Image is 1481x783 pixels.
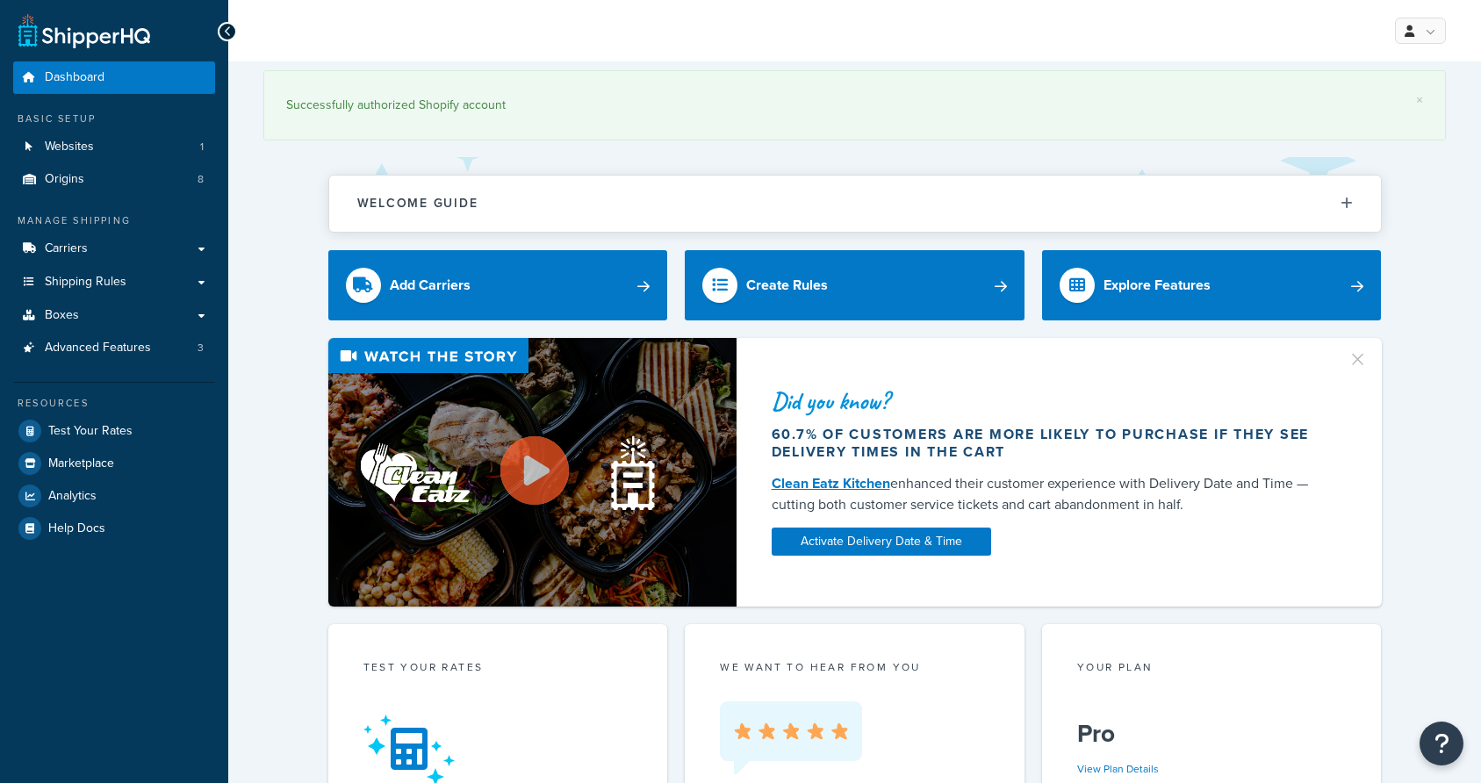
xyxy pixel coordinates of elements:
li: Origins [13,163,215,196]
div: Add Carriers [390,273,471,298]
button: Welcome Guide [329,176,1381,231]
a: × [1416,93,1423,107]
a: Marketplace [13,448,215,479]
span: 1 [200,140,204,154]
div: Successfully authorized Shopify account [286,93,1423,118]
a: Create Rules [685,250,1024,320]
div: Create Rules [746,273,828,298]
div: Your Plan [1077,659,1347,679]
span: Test Your Rates [48,424,133,439]
span: Marketplace [48,456,114,471]
a: Carriers [13,233,215,265]
span: Analytics [48,489,97,504]
a: Test Your Rates [13,415,215,447]
span: Origins [45,172,84,187]
a: Websites1 [13,131,215,163]
div: Resources [13,396,215,411]
h2: Welcome Guide [357,197,478,210]
a: Help Docs [13,513,215,544]
a: Add Carriers [328,250,668,320]
a: Analytics [13,480,215,512]
a: Shipping Rules [13,266,215,298]
span: Advanced Features [45,341,151,356]
span: Dashboard [45,70,104,85]
div: Test your rates [363,659,633,679]
span: Help Docs [48,521,105,536]
span: 3 [198,341,204,356]
div: Did you know? [772,389,1326,413]
img: Video thumbnail [328,338,737,607]
span: Websites [45,140,94,154]
div: Explore Features [1104,273,1211,298]
button: Open Resource Center [1420,722,1463,765]
div: enhanced their customer experience with Delivery Date and Time — cutting both customer service ti... [772,473,1326,515]
span: Boxes [45,308,79,323]
a: Clean Eatz Kitchen [772,473,890,493]
span: 8 [198,172,204,187]
a: Origins8 [13,163,215,196]
div: Basic Setup [13,111,215,126]
a: Boxes [13,299,215,332]
span: Shipping Rules [45,275,126,290]
span: Carriers [45,241,88,256]
a: Dashboard [13,61,215,94]
li: Advanced Features [13,332,215,364]
p: we want to hear from you [720,659,989,675]
div: Manage Shipping [13,213,215,228]
a: Activate Delivery Date & Time [772,528,991,556]
a: View Plan Details [1077,761,1159,777]
div: 60.7% of customers are more likely to purchase if they see delivery times in the cart [772,426,1326,461]
a: Explore Features [1042,250,1382,320]
h5: Pro [1077,720,1347,748]
li: Websites [13,131,215,163]
a: Advanced Features3 [13,332,215,364]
